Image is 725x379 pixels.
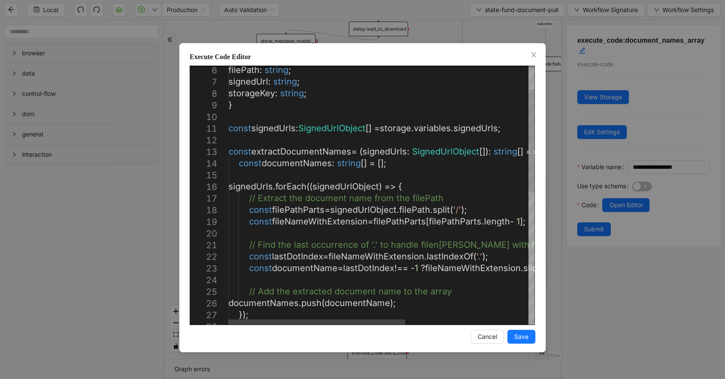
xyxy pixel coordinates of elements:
[451,123,453,133] span: .
[461,205,467,215] span: );
[296,123,298,133] span: :
[398,181,402,192] span: {
[228,65,259,75] span: filePath
[190,298,217,310] div: 26
[414,123,451,133] span: variables
[471,330,504,344] button: Cancel
[514,332,528,341] span: Save
[328,251,424,262] span: fileNameWithExtension
[520,216,525,227] span: ];
[481,216,484,227] span: .
[415,263,418,273] span: 1
[407,146,409,157] span: :
[362,146,407,157] span: signedUrls
[361,158,367,168] span: []
[484,216,510,227] span: length
[390,298,396,308] span: );
[249,251,272,262] span: const
[262,158,332,168] span: documentNames
[275,181,306,192] span: forEach
[304,88,306,98] span: ;
[228,123,251,133] span: const
[482,251,488,262] span: );
[190,205,217,216] div: 18
[427,251,473,262] span: lastIndexOf
[439,240,585,250] span: [PERSON_NAME] with multiple dots
[530,51,537,58] span: close
[272,251,323,262] span: lastDotIndex
[190,321,217,333] div: 28
[251,146,351,157] span: extractDocumentNames
[190,251,217,263] div: 22
[301,298,322,308] span: push
[476,251,482,262] span: '.'
[510,216,514,227] span: -
[380,123,411,133] span: storage
[521,263,523,273] span: .
[397,205,399,215] span: .
[369,158,375,168] span: =
[228,76,268,87] span: signedUrl
[478,332,497,341] span: Cancel
[517,146,523,157] span: []
[190,263,217,275] div: 23
[288,65,291,75] span: ;
[429,216,481,227] span: filePathParts
[190,158,217,170] div: 14
[421,263,425,273] span: ?
[494,146,517,157] span: string
[450,205,453,215] span: (
[239,158,262,168] span: const
[190,100,217,111] div: 9
[433,205,450,215] span: split
[190,123,217,135] div: 11
[312,181,379,192] span: signedUrlObject
[265,65,288,75] span: string
[298,123,366,133] span: SignedUrlObject
[268,76,271,87] span: :
[359,146,362,157] span: (
[373,216,426,227] span: filePathParts
[332,158,334,168] span: :
[411,263,415,273] span: -
[507,330,535,344] button: Save
[425,263,521,273] span: fileNameWithExtension
[526,146,537,157] span: =>
[394,263,408,273] span: !==
[351,146,357,157] span: =
[273,181,275,192] span: .
[228,100,232,110] span: }
[498,123,500,133] span: ;
[426,216,429,227] span: [
[297,76,300,87] span: ;
[249,193,444,203] span: // Extract the document name from the filePath
[280,88,304,98] span: string
[228,298,299,308] span: documentNames
[228,88,275,98] span: storageKey
[190,193,217,205] div: 17
[249,205,272,215] span: const
[529,51,538,60] button: Close
[366,123,372,133] span: []
[190,170,217,181] div: 15
[337,263,343,273] span: =
[190,216,217,228] div: 19
[190,135,217,146] div: 12
[272,205,325,215] span: filePathParts
[516,216,520,227] span: 1
[325,205,330,215] span: =
[273,76,297,87] span: string
[379,181,382,192] span: )
[249,263,272,273] span: const
[190,240,217,251] div: 21
[323,251,328,262] span: =
[479,146,491,157] span: []):
[190,76,217,88] div: 7
[228,146,251,157] span: const
[249,216,272,227] span: const
[330,205,397,215] span: signedUrlObject
[190,146,217,158] div: 13
[272,263,337,273] span: documentName
[249,240,439,250] span: // Find the last occurrence of '.' to handle filen
[251,123,296,133] span: signedUrls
